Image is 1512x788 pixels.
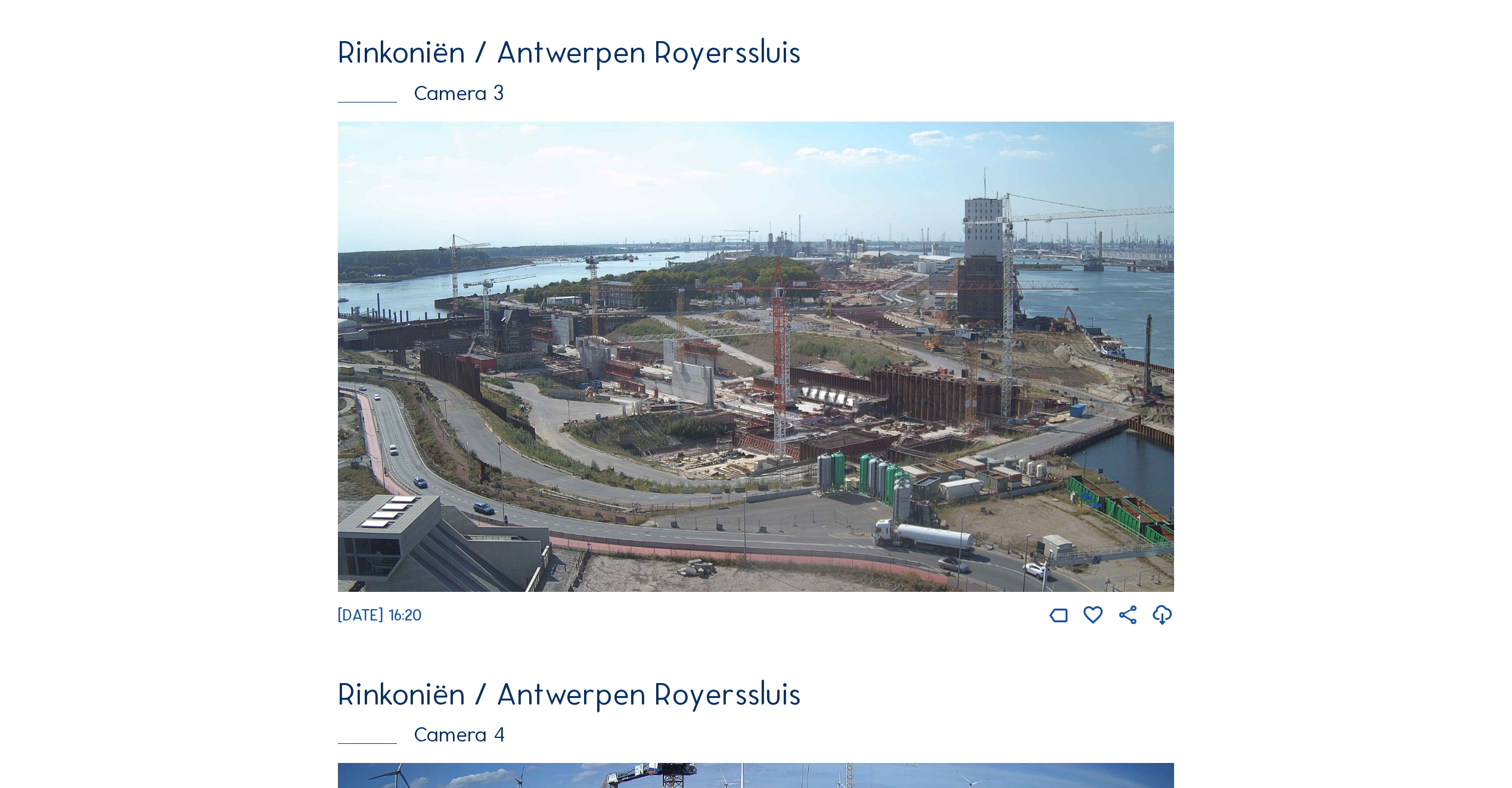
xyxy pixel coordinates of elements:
[338,606,422,625] span: [DATE] 16:20
[338,679,1174,710] div: Rinkoniën / Antwerpen Royerssluis
[338,82,1174,104] div: Camera 3
[338,122,1174,592] img: Image
[338,37,1174,68] div: Rinkoniën / Antwerpen Royerssluis
[338,724,1174,745] div: Camera 4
